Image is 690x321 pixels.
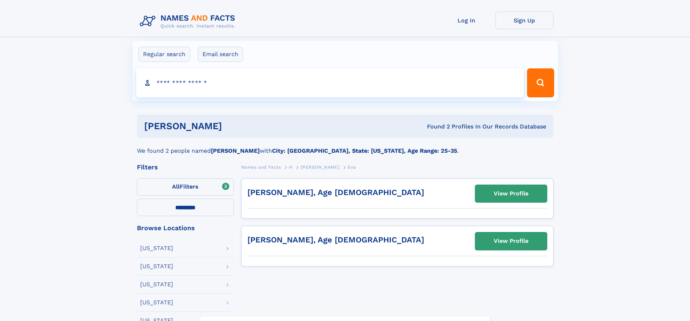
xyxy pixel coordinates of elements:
[172,183,180,190] span: All
[438,12,495,29] a: Log In
[144,122,325,131] h1: [PERSON_NAME]
[136,68,524,97] input: search input
[475,185,547,202] a: View Profile
[475,232,547,250] a: View Profile
[241,162,281,172] a: Names and Facts
[325,123,546,131] div: Found 2 Profiles In Our Records Database
[137,225,234,231] div: Browse Locations
[140,282,173,287] div: [US_STATE]
[247,235,424,244] a: [PERSON_NAME], Age [DEMOGRAPHIC_DATA]
[247,188,424,197] a: [PERSON_NAME], Age [DEMOGRAPHIC_DATA]
[301,165,339,170] span: [PERSON_NAME]
[289,165,293,170] span: H
[527,68,554,97] button: Search Button
[138,47,190,62] label: Regular search
[301,162,339,172] a: [PERSON_NAME]
[137,138,553,155] div: We found 2 people named with .
[198,47,243,62] label: Email search
[289,162,293,172] a: H
[494,185,528,202] div: View Profile
[140,300,173,305] div: [US_STATE]
[495,12,553,29] a: Sign Up
[272,147,457,154] b: City: [GEOGRAPHIC_DATA], State: [US_STATE], Age Range: 25-35
[494,233,528,249] div: View Profile
[211,147,260,154] b: [PERSON_NAME]
[137,164,234,170] div: Filters
[140,263,173,269] div: [US_STATE]
[348,165,356,170] span: Eva
[137,178,234,196] label: Filters
[140,245,173,251] div: [US_STATE]
[137,12,241,31] img: Logo Names and Facts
